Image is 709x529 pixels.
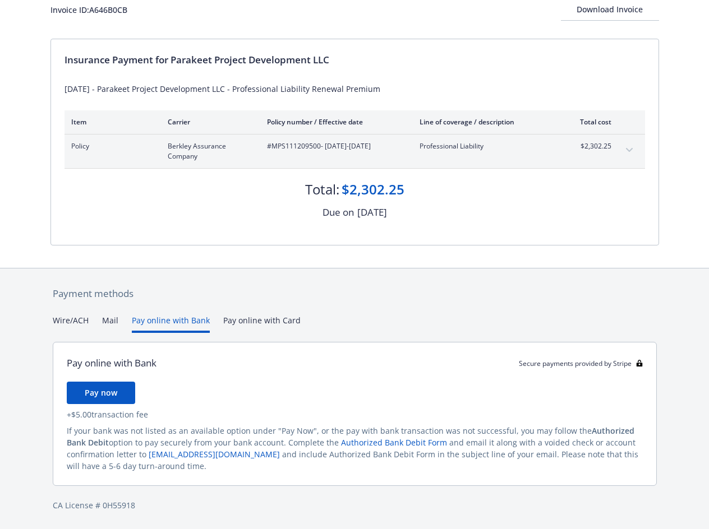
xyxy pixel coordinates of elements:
[53,286,657,301] div: Payment methods
[67,356,156,370] div: Pay online with Bank
[267,117,402,127] div: Policy number / Effective date
[342,180,404,199] div: $2,302.25
[223,314,301,333] button: Pay online with Card
[102,314,118,333] button: Mail
[132,314,210,333] button: Pay online with Bank
[168,117,249,127] div: Carrier
[420,141,551,151] span: Professional Liability
[71,117,150,127] div: Item
[67,409,643,420] div: + $5.00 transaction fee
[357,205,387,220] div: [DATE]
[149,449,280,460] a: [EMAIL_ADDRESS][DOMAIN_NAME]
[67,382,135,404] button: Pay now
[65,53,645,67] div: Insurance Payment for Parakeet Project Development LLC
[569,141,611,151] span: $2,302.25
[53,314,89,333] button: Wire/ACH
[341,437,447,448] a: Authorized Bank Debit Form
[305,180,339,199] div: Total:
[267,141,402,151] span: #MPS111209500 - [DATE]-[DATE]
[519,359,643,368] div: Secure payments provided by Stripe
[50,4,127,16] div: Invoice ID: A646B0CB
[85,387,117,398] span: Pay now
[420,117,551,127] div: Line of coverage / description
[65,83,645,95] div: [DATE] - Parakeet Project Development LLC - Professional Liability Renewal Premium
[168,141,249,161] span: Berkley Assurance Company
[67,425,634,448] span: Authorized Bank Debit
[323,205,354,220] div: Due on
[569,117,611,127] div: Total cost
[53,499,657,511] div: CA License # 0H55918
[620,141,638,159] button: expand content
[67,425,643,472] div: If your bank was not listed as an available option under "Pay Now", or the pay with bank transact...
[71,141,150,151] span: Policy
[65,134,645,168] div: PolicyBerkley Assurance Company#MPS111209500- [DATE]-[DATE]Professional Liability$2,302.25expand ...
